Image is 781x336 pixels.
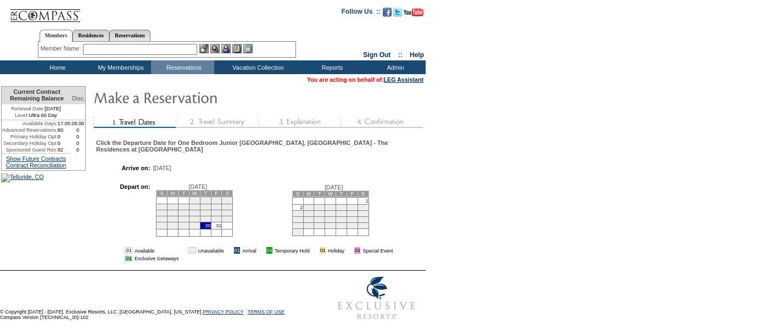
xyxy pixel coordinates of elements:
td: 18 [314,216,325,222]
td: 0 [70,147,85,153]
img: Become our fan on Facebook [383,8,392,16]
a: Members [40,30,73,42]
td: 23 [200,216,211,222]
td: My Memberships [88,60,151,74]
td: S [222,190,233,196]
td: 0 [70,127,85,133]
td: Arrival [242,247,256,254]
td: Holiday [328,247,344,254]
td: Primary Holiday Opt: [2,133,58,140]
td: 21 [178,216,189,222]
img: step2_state1.gif [176,116,258,128]
a: Reservations [109,30,150,41]
td: 6 [336,204,347,210]
span: You are acting on behalf of: [307,76,423,83]
td: 15 [189,210,200,216]
td: 12 [157,210,168,216]
img: i.gif [259,248,264,253]
td: F [211,190,222,196]
td: 12 [325,210,336,216]
td: 2 [200,197,211,204]
td: 28 [347,222,358,228]
td: 30 [200,222,211,229]
td: 19 [157,216,168,222]
span: :: [398,51,403,59]
td: 17 [211,210,222,216]
td: 18 [222,210,233,216]
td: 6 [168,204,178,210]
a: Subscribe to our YouTube Channel [404,11,423,18]
span: [DATE] [189,183,208,190]
td: 14 [347,210,358,216]
td: 5 [325,204,336,210]
td: Sponsored Guest Res: [2,147,58,153]
td: 25 [314,222,325,228]
td: Current Contract Remaining Balance [2,87,70,104]
a: TERMS OF USE [248,309,285,315]
td: 7 [178,204,189,210]
td: T [200,190,211,196]
td: 26 [325,222,336,228]
td: 3 [211,197,222,204]
td: 5 [157,204,168,210]
td: 15 [358,210,369,216]
img: step3_state1.gif [258,116,341,128]
img: i.gif [181,248,186,253]
a: Contract Reconciliation [6,162,66,169]
td: 7 [347,204,358,210]
td: 25 [222,216,233,222]
span: Renewal Date: [11,105,44,112]
td: W [325,191,336,197]
td: 24 [211,216,222,222]
div: Click the Departure Date for One Bedroom Junior [GEOGRAPHIC_DATA], [GEOGRAPHIC_DATA] - The Reside... [96,139,422,153]
td: 3 [303,204,314,210]
td: 0 [70,140,85,147]
td: 27 [336,222,347,228]
img: i.gif [226,248,232,253]
td: W [189,190,200,196]
td: 80 [58,127,71,133]
img: Impersonate [221,44,231,53]
td: Temporary Hold [275,247,310,254]
a: Follow us on Twitter [393,11,402,18]
a: Residences [72,30,109,41]
td: 17 [303,216,314,222]
td: 01 [320,247,326,254]
img: Telluride, CO [1,173,44,182]
td: Exclusive Getaways [135,256,179,261]
img: step4_state1.gif [341,116,423,128]
td: T [178,190,189,196]
td: Arrive on: [102,165,150,171]
a: 2 [300,205,303,210]
td: 26 [157,222,168,229]
img: View [210,44,220,53]
td: 01 [234,247,240,254]
a: PRIVACY POLICY [203,309,243,315]
td: 4 [222,197,233,204]
td: 27 [168,222,178,229]
td: 16 [292,216,303,222]
td: 17.00 [58,120,71,127]
td: Admin [362,60,426,74]
img: Subscribe to our YouTube Channel [404,8,423,16]
img: b_calculator.gif [243,44,253,53]
td: 23 [292,222,303,228]
a: Help [410,51,424,59]
td: 0 [58,140,71,147]
td: Available [135,247,179,254]
td: 01 [354,247,360,254]
img: Exclusive Resorts [327,271,426,326]
td: 29 [189,222,200,229]
td: S [157,190,168,196]
td: Unavailable [198,247,224,254]
td: 92 [58,147,71,153]
td: S [292,191,303,197]
td: 10 [303,210,314,216]
td: 01 [125,247,132,254]
td: 11 [222,204,233,210]
img: i.gif [312,248,317,253]
td: S [358,191,369,197]
td: 01 [266,247,272,254]
td: 1 [189,197,200,204]
td: 13 [168,210,178,216]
